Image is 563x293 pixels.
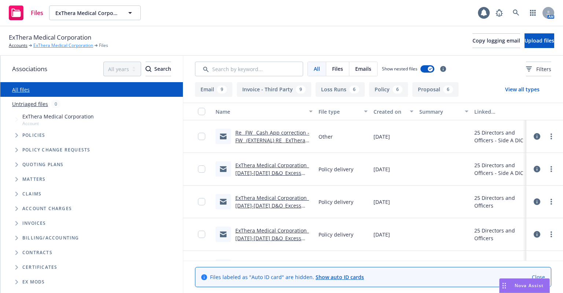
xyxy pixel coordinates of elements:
[22,221,46,226] span: Invoices
[526,6,540,20] a: Switch app
[547,197,556,206] a: more
[525,33,554,48] button: Upload files
[22,148,90,152] span: Policy change requests
[509,6,523,20] a: Search
[474,259,523,275] div: 25 Directors and Officers
[22,120,94,127] span: Account
[198,133,205,140] input: Toggle Row Selected
[319,165,353,173] span: Policy delivery
[319,108,360,116] div: File type
[0,111,183,231] div: Tree Example
[22,280,45,284] span: Ex Mods
[235,260,310,274] a: ExThera Medical Corporation - [DATE]-[DATE] D&O Policy.pdf
[536,65,551,73] span: Filters
[492,6,507,20] a: Report a Bug
[547,132,556,141] a: more
[198,198,205,205] input: Toggle Row Selected
[474,194,523,209] div: 25 Directors and Officers
[235,194,312,224] a: ExThera Medical Corporation_ [DATE]-[DATE] D&O_Excess D&O_Excess Side A DIC Policies .msg
[22,177,45,182] span: Matters
[443,85,453,94] div: 6
[474,161,523,177] div: 25 Directors and Officers - Side A DIC
[474,129,523,144] div: 25 Directors and Officers - Side A DIC
[9,33,91,42] span: ExThera Medical Corporation
[12,64,47,74] span: Associations
[9,42,27,49] a: Accounts
[515,282,544,289] span: Nova Assist
[33,42,93,49] a: ExThera Medical Corporation
[235,162,312,192] a: ExThera Medical Corporation_ [DATE]-[DATE] D&O_Excess D&O_Excess Side A DIC Policies .msg
[419,108,460,116] div: Summary
[416,103,471,120] button: Summary
[22,265,57,270] span: Certificates
[12,86,30,93] a: All files
[349,85,359,94] div: 6
[235,227,312,257] a: ExThera Medical Corporation_ [DATE]-[DATE] D&O_Excess D&O_Excess Side A DIC Policies .msg
[146,62,171,76] div: Search
[235,129,309,167] a: Re_ FW_ Cash App correction - FW_ (EXTERNAL) RE_ ExThera Medical Corporation - _File #25284535_ A...
[22,206,72,211] span: Account charges
[22,133,45,138] span: Policies
[500,279,509,293] div: Drag to move
[319,198,353,206] span: Policy delivery
[472,37,520,44] span: Copy logging email
[474,108,523,116] div: Linked associations
[374,108,405,116] div: Created on
[369,82,408,97] button: Policy
[198,108,205,115] input: Select all
[499,278,550,293] button: Nova Assist
[319,231,353,238] span: Policy delivery
[525,37,554,44] span: Upload files
[296,85,306,94] div: 9
[31,10,43,16] span: Files
[213,103,316,120] button: Name
[412,82,459,97] button: Proposal
[12,100,48,108] a: Untriaged files
[355,65,371,73] span: Emails
[374,231,390,238] span: [DATE]
[374,133,390,140] span: [DATE]
[217,85,227,94] div: 9
[316,274,364,281] a: Show auto ID cards
[237,82,311,97] button: Invoice - Third Party
[22,113,94,120] span: ExThera Medical Corporation
[22,250,52,255] span: Contracts
[526,65,551,73] span: Filters
[6,3,46,23] a: Files
[532,273,545,281] a: Close
[195,82,232,97] button: Email
[493,82,551,97] button: View all types
[316,82,365,97] button: Loss Runs
[198,231,205,238] input: Toggle Row Selected
[195,62,303,76] input: Search by keyword...
[22,236,79,240] span: Billing/Accounting
[471,103,526,120] button: Linked associations
[198,165,205,173] input: Toggle Row Selected
[393,85,402,94] div: 6
[55,9,119,17] span: ExThera Medical Corporation
[526,62,551,76] button: Filters
[332,65,343,73] span: Files
[319,133,333,140] span: Other
[22,162,64,167] span: Quoting plans
[216,108,305,116] div: Name
[146,62,171,76] button: SearchSearch
[51,100,61,108] div: 0
[547,165,556,173] a: more
[474,227,523,242] div: 25 Directors and Officers
[49,6,141,20] button: ExThera Medical Corporation
[22,192,41,196] span: Claims
[472,33,520,48] button: Copy logging email
[382,66,417,72] span: Show nested files
[314,65,320,73] span: All
[374,165,390,173] span: [DATE]
[371,103,416,120] button: Created on
[210,273,364,281] span: Files labeled as "Auto ID card" are hidden.
[99,42,108,49] span: Files
[316,103,371,120] button: File type
[547,230,556,239] a: more
[146,66,151,72] svg: Search
[374,198,390,206] span: [DATE]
